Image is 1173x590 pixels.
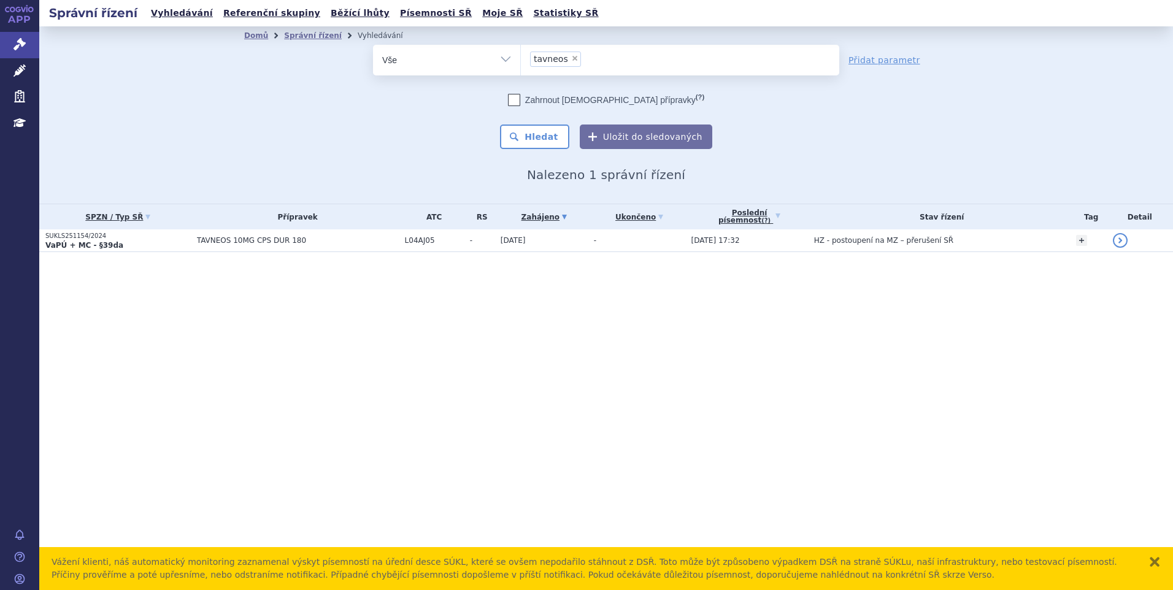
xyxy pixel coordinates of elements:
[808,204,1070,229] th: Stav řízení
[396,5,475,21] a: Písemnosti SŘ
[358,26,419,45] li: Vyhledávání
[501,209,588,226] a: Zahájeno
[479,5,526,21] a: Moje SŘ
[500,125,569,149] button: Hledat
[585,51,591,66] input: tavneos
[191,204,399,229] th: Přípravek
[45,241,123,250] strong: VaPÚ + MC - §39da
[571,55,579,62] span: ×
[691,236,740,245] span: [DATE] 17:32
[691,204,808,229] a: Poslednípísemnost(?)
[1148,556,1161,568] button: zavřít
[1070,204,1107,229] th: Tag
[1113,233,1128,248] a: detail
[464,204,494,229] th: RS
[197,236,399,245] span: TAVNEOS 10MG CPS DUR 180
[594,236,596,245] span: -
[501,236,526,245] span: [DATE]
[527,167,685,182] span: Nalezeno 1 správní řízení
[470,236,494,245] span: -
[52,556,1136,581] div: Vážení klienti, náš automatický monitoring zaznamenal výskyt písemností na úřední desce SÚKL, kte...
[1076,235,1087,246] a: +
[39,4,147,21] h2: Správní řízení
[284,31,342,40] a: Správní řízení
[761,217,771,224] abbr: (?)
[534,55,568,63] span: tavneos
[848,54,920,66] a: Přidat parametr
[1107,204,1173,229] th: Detail
[594,209,685,226] a: Ukončeno
[220,5,324,21] a: Referenční skupiny
[405,236,464,245] span: L04AJ05
[580,125,712,149] button: Uložit do sledovaných
[327,5,393,21] a: Běžící lhůty
[696,93,704,101] abbr: (?)
[814,236,953,245] span: HZ - postoupení na MZ – přerušení SŘ
[399,204,464,229] th: ATC
[244,31,268,40] a: Domů
[147,5,217,21] a: Vyhledávání
[45,232,191,240] p: SUKLS251154/2024
[45,209,191,226] a: SPZN / Typ SŘ
[508,94,704,106] label: Zahrnout [DEMOGRAPHIC_DATA] přípravky
[529,5,602,21] a: Statistiky SŘ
